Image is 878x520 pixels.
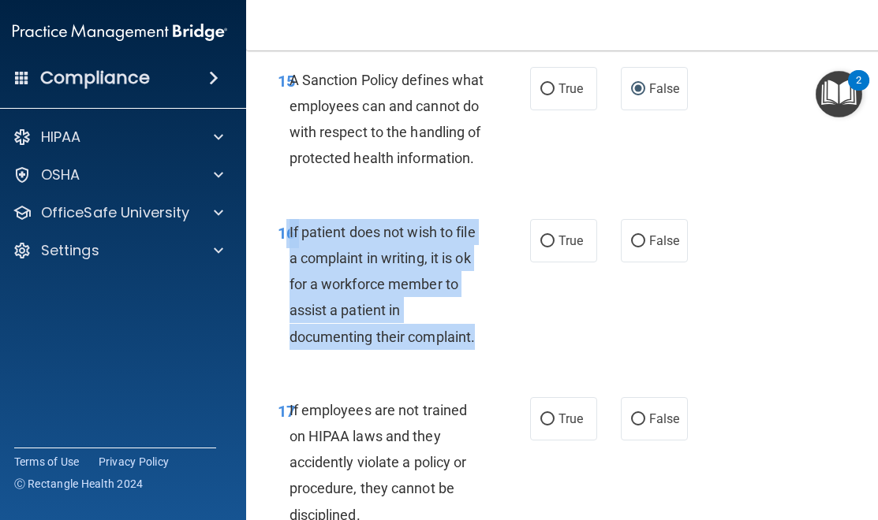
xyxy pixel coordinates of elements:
input: True [540,414,555,425]
span: Ⓒ Rectangle Health 2024 [14,476,144,492]
a: OSHA [13,165,223,184]
span: False [649,411,680,426]
span: False [649,81,680,96]
p: OSHA [41,165,80,184]
span: If patient does not wish to file a complaint in writing, it is ok for a workforce member to assis... [290,224,476,345]
button: Open Resource Center, 2 new notifications [816,71,862,117]
span: False [649,233,680,248]
input: False [631,236,645,247]
input: True [540,84,555,95]
img: PMB logo [13,17,227,48]
h4: Compliance [40,67,150,89]
div: 2 [856,80,861,101]
span: True [559,81,583,96]
a: Settings [13,241,223,260]
p: OfficeSafe University [41,203,190,222]
span: True [559,411,583,426]
span: 15 [278,72,295,91]
p: HIPAA [41,128,81,147]
a: HIPAA [13,128,223,147]
span: 16 [278,224,295,243]
input: False [631,414,645,425]
a: Privacy Policy [99,454,170,470]
input: True [540,236,555,247]
span: True [559,233,583,248]
span: A Sanction Policy defines what employees can and cannot do with respect to the handling of protec... [290,72,484,167]
a: OfficeSafe University [13,203,223,222]
input: False [631,84,645,95]
span: 17 [278,402,295,421]
a: Terms of Use [14,454,80,470]
p: Settings [41,241,99,260]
